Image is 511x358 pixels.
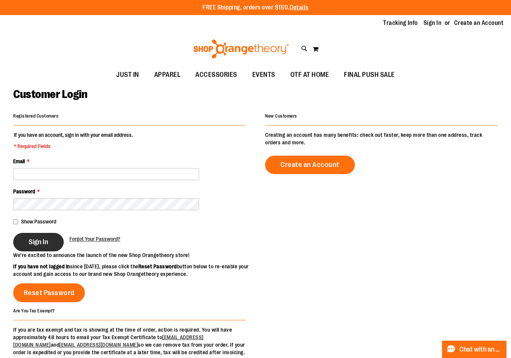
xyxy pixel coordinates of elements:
p: FREE Shipping, orders over $150. [203,3,308,12]
span: FINAL PUSH SALE [344,66,395,83]
strong: Registered Customers [13,113,58,119]
a: Reset Password [13,283,85,302]
span: Customer Login [13,88,87,101]
span: * Required Fields [14,142,133,150]
a: Sign In [424,19,442,27]
a: Tracking Info [383,19,418,27]
span: Chat with an Expert [459,346,502,353]
strong: New Customers [265,113,297,119]
span: JUST IN [116,66,139,83]
span: Create an Account [281,161,339,169]
strong: If you have not logged in [13,263,70,269]
a: [EMAIL_ADDRESS][DOMAIN_NAME] [59,342,138,348]
span: Reset Password [24,289,75,297]
a: Create an Account [454,19,504,27]
strong: Are You Tax Exempt? [13,308,55,313]
p: Creating an account has many benefits: check out faster, keep more than one address, track orders... [265,131,498,146]
legend: If you have an account, sign in with your email address. [13,131,134,150]
span: Forgot Your Password? [69,236,120,242]
span: EVENTS [252,66,275,83]
button: Sign In [13,233,64,251]
button: Chat with an Expert [442,341,507,358]
span: ACCESSORIES [195,66,237,83]
span: Email [13,158,25,164]
a: Create an Account [265,156,355,174]
strong: Reset Password [138,263,177,269]
p: We’re excited to announce the launch of the new Shop Orangetheory store! [13,251,256,259]
a: Details [290,4,308,11]
p: since [DATE], please click the button below to re-enable your account and gain access to our bran... [13,263,256,278]
span: Sign In [29,238,48,246]
span: APPAREL [154,66,181,83]
span: Show Password [21,219,56,225]
span: Password [13,188,35,194]
a: Forgot Your Password? [69,235,120,243]
span: OTF AT HOME [290,66,329,83]
img: Shop Orangetheory [192,40,290,58]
